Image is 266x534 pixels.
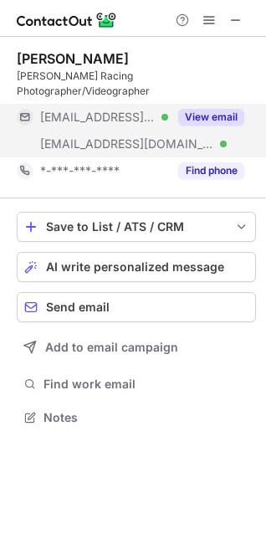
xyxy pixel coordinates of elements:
[178,162,244,179] button: Reveal Button
[46,220,227,234] div: Save to List / ATS / CRM
[17,50,129,67] div: [PERSON_NAME]
[17,372,256,396] button: Find work email
[17,69,256,99] div: [PERSON_NAME] Racing Photographer/Videographer
[40,136,214,151] span: [EMAIL_ADDRESS][DOMAIN_NAME]
[17,252,256,282] button: AI write personalized message
[17,292,256,322] button: Send email
[17,212,256,242] button: save-profile-one-click
[43,377,249,392] span: Find work email
[46,260,224,274] span: AI write personalized message
[40,110,156,125] span: [EMAIL_ADDRESS][PERSON_NAME][DOMAIN_NAME]
[43,410,249,425] span: Notes
[17,332,256,362] button: Add to email campaign
[17,406,256,429] button: Notes
[46,300,110,314] span: Send email
[45,341,178,354] span: Add to email campaign
[17,10,117,30] img: ContactOut v5.3.10
[178,109,244,126] button: Reveal Button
